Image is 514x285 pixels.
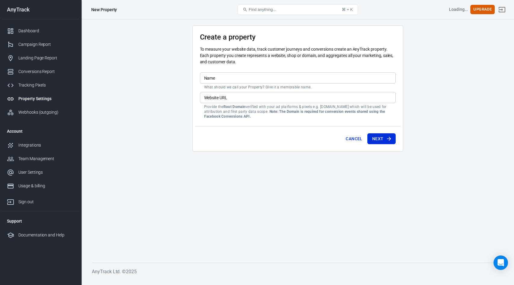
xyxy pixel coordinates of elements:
[18,82,74,88] div: Tracking Pixels
[2,193,79,209] a: Sign out
[18,96,74,102] div: Property Settings
[200,92,396,103] input: example.com
[18,232,74,238] div: Documentation and Help
[2,138,79,152] a: Integrations
[18,28,74,34] div: Dashboard
[204,104,391,119] p: Provide the verified with your ad platforms & pixels e.g. [DOMAIN_NAME] which will be used for at...
[223,105,245,109] strong: Root Domain
[2,152,79,166] a: Team Management
[2,7,79,12] div: AnyTrack
[18,68,74,75] div: Conversions Report
[18,109,74,116] div: Webhooks (outgoing)
[495,2,509,17] a: Sign out
[18,183,74,189] div: Usage & billing
[238,5,358,15] button: Find anything...⌘ + K
[92,268,503,275] h6: AnyTrack Ltd. © 2025
[343,133,365,144] button: Cancel
[204,85,391,90] p: What should we call your Property? Give it a memorable name.
[449,6,468,13] div: Account id: <>
[2,179,79,193] a: Usage & billing
[367,133,396,144] button: Next
[2,92,79,106] a: Property Settings
[18,199,74,205] div: Sign out
[2,51,79,65] a: Landing Page Report
[2,214,79,228] li: Support
[91,7,117,13] div: New Property
[200,46,396,65] p: To measure your website data, track customer journeys and conversions create an AnyTrack property...
[494,255,508,270] div: Open Intercom Messenger
[204,109,385,119] strong: Note: The Domain is required for conversion events shared using the Facebook Conversions API.
[2,24,79,38] a: Dashboard
[200,72,396,84] input: Your Website Name
[470,5,495,14] button: Upgrade
[18,41,74,48] div: Campaign Report
[18,169,74,176] div: User Settings
[18,156,74,162] div: Team Management
[342,7,353,12] div: ⌘ + K
[2,65,79,78] a: Conversions Report
[200,33,396,41] h3: Create a property
[2,38,79,51] a: Campaign Report
[2,166,79,179] a: User Settings
[18,142,74,148] div: Integrations
[2,124,79,138] li: Account
[18,55,74,61] div: Landing Page Report
[2,106,79,119] a: Webhooks (outgoing)
[249,7,276,12] span: Find anything...
[2,78,79,92] a: Tracking Pixels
